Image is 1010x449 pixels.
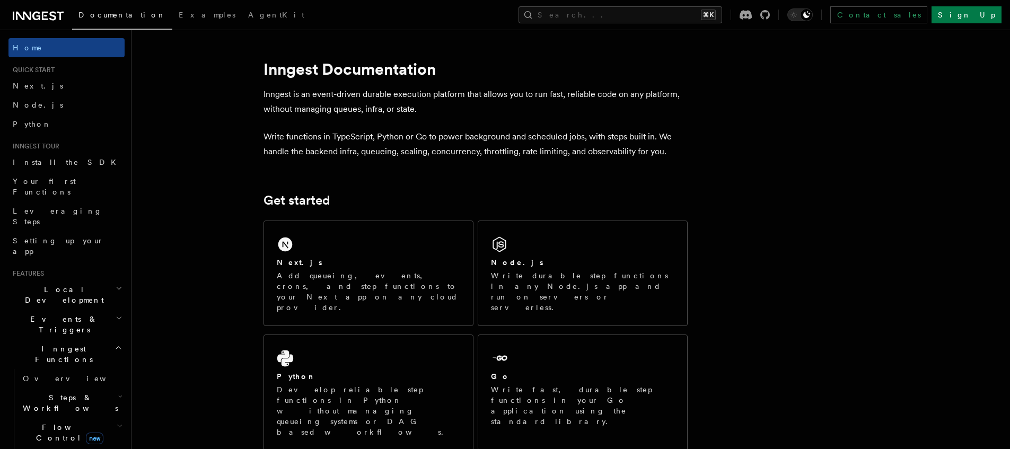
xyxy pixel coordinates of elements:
[19,392,118,413] span: Steps & Workflows
[264,87,688,117] p: Inngest is an event-driven durable execution platform that allows you to run fast, reliable code ...
[8,280,125,310] button: Local Development
[13,120,51,128] span: Python
[8,201,125,231] a: Leveraging Steps
[8,95,125,115] a: Node.js
[8,38,125,57] a: Home
[491,270,674,313] p: Write durable step functions in any Node.js app and run on servers or serverless.
[13,101,63,109] span: Node.js
[19,418,125,447] button: Flow Controlnew
[830,6,927,23] a: Contact sales
[13,236,104,256] span: Setting up your app
[491,257,543,268] h2: Node.js
[264,129,688,159] p: Write functions in TypeScript, Python or Go to power background and scheduled jobs, with steps bu...
[8,314,116,335] span: Events & Triggers
[13,158,122,166] span: Install the SDK
[72,3,172,30] a: Documentation
[8,115,125,134] a: Python
[248,11,304,19] span: AgentKit
[8,310,125,339] button: Events & Triggers
[23,374,132,383] span: Overview
[8,284,116,305] span: Local Development
[19,369,125,388] a: Overview
[242,3,311,29] a: AgentKit
[491,384,674,427] p: Write fast, durable step functions in your Go application using the standard library.
[519,6,722,23] button: Search...⌘K
[277,270,460,313] p: Add queueing, events, crons, and step functions to your Next app on any cloud provider.
[932,6,1002,23] a: Sign Up
[8,231,125,261] a: Setting up your app
[13,42,42,53] span: Home
[478,221,688,326] a: Node.jsWrite durable step functions in any Node.js app and run on servers or serverless.
[13,207,102,226] span: Leveraging Steps
[8,269,44,278] span: Features
[8,142,59,151] span: Inngest tour
[264,193,330,208] a: Get started
[8,66,55,74] span: Quick start
[264,221,473,326] a: Next.jsAdd queueing, events, crons, and step functions to your Next app on any cloud provider.
[8,76,125,95] a: Next.js
[701,10,716,20] kbd: ⌘K
[13,82,63,90] span: Next.js
[8,339,125,369] button: Inngest Functions
[8,153,125,172] a: Install the SDK
[78,11,166,19] span: Documentation
[179,11,235,19] span: Examples
[19,388,125,418] button: Steps & Workflows
[787,8,813,21] button: Toggle dark mode
[13,177,76,196] span: Your first Functions
[277,371,316,382] h2: Python
[277,257,322,268] h2: Next.js
[19,422,117,443] span: Flow Control
[172,3,242,29] a: Examples
[264,59,688,78] h1: Inngest Documentation
[86,433,103,444] span: new
[277,384,460,437] p: Develop reliable step functions in Python without managing queueing systems or DAG based workflows.
[8,172,125,201] a: Your first Functions
[8,344,115,365] span: Inngest Functions
[491,371,510,382] h2: Go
